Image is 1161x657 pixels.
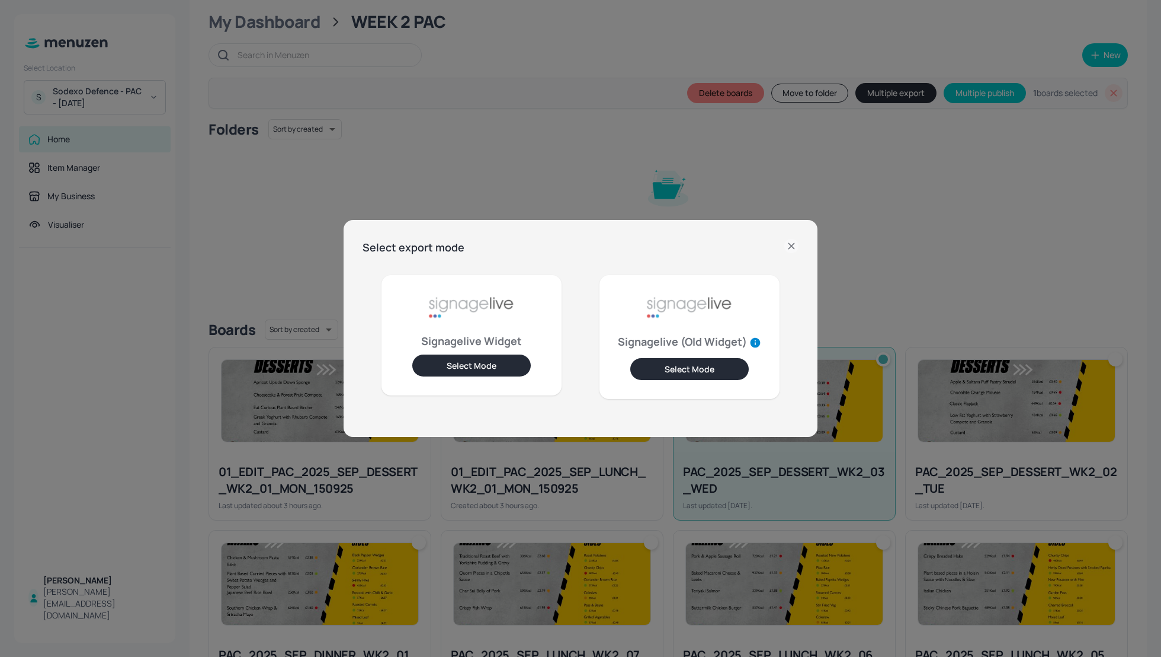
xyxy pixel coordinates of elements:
[412,355,531,377] button: Select Mode
[427,285,516,332] img: signage-live-aafa7296.png
[618,337,761,349] p: Signagelive (Old Widget)
[630,358,749,380] button: Select Mode
[421,337,522,345] p: Signagelive Widget
[645,285,734,332] img: signage-live-aafa7296.png
[749,337,761,349] svg: Old widgets support older screen operating systems, but lose out on feature and functionality suc...
[363,239,464,256] h6: Select export mode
